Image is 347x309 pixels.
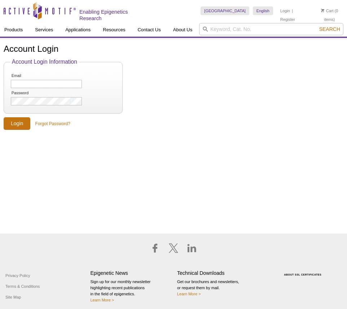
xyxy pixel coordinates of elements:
[4,281,41,292] a: Terms & Conditions
[79,9,149,22] h2: Enabling Epigenetics Research
[292,6,293,15] li: |
[199,23,343,35] input: Keyword, Cat. No.
[61,23,95,37] a: Applications
[316,6,343,24] li: (0 items)
[169,23,197,37] a: About Us
[4,44,343,55] h1: Account Login
[4,117,30,130] input: Login
[201,6,249,15] a: [GEOGRAPHIC_DATA]
[321,9,324,12] img: Your Cart
[133,23,165,37] a: Contact Us
[98,23,129,37] a: Resources
[177,279,257,297] p: Get our brochures and newsletters, or request them by mail.
[10,59,79,65] legend: Account Login Information
[317,26,342,32] button: Search
[284,273,321,276] a: ABOUT SSL CERTIFICATES
[4,292,23,303] a: Site Map
[4,270,32,281] a: Privacy Policy
[91,270,170,276] h4: Epigenetic News
[177,270,257,276] h4: Technical Downloads
[31,23,57,37] a: Services
[11,91,48,95] label: Password
[91,279,170,303] p: Sign up for our monthly newsletter highlighting recent publications in the field of epigenetics.
[280,8,290,13] a: Login
[35,121,70,127] a: Forgot Password?
[319,26,340,32] span: Search
[253,6,273,15] a: English
[11,73,48,78] label: Email
[280,17,295,22] a: Register
[321,8,334,13] a: Cart
[91,298,114,302] a: Learn More >
[264,263,344,279] table: Click to Verify - This site chose Symantec SSL for secure e-commerce and confidential communicati...
[177,292,201,296] a: Learn More >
